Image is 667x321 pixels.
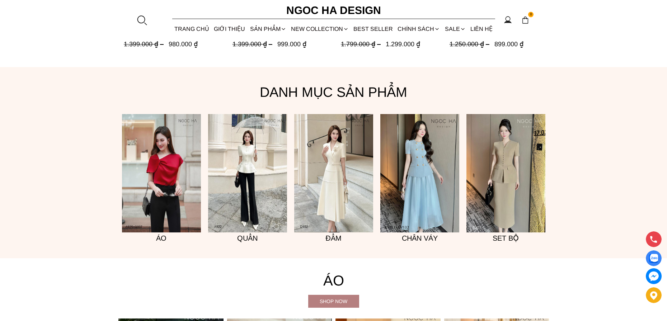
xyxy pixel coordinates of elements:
[277,41,306,48] span: 999.000 ₫
[521,16,529,24] img: img-CART-ICON-ksit0nf1
[649,254,658,263] img: Display image
[468,19,495,38] a: LIÊN HỆ
[386,41,420,48] span: 1.299.000 ₫
[466,114,545,232] img: 3(15)
[122,114,201,232] a: 3(7)
[248,19,288,38] div: SẢN PHẨM
[232,41,274,48] span: 1.399.000 ₫
[280,2,387,19] a: Ngoc Ha Design
[646,268,662,284] a: messenger
[442,19,468,38] a: SALE
[308,295,359,308] a: Shop now
[118,269,549,292] h4: Áo
[208,232,287,244] h5: Quần
[494,41,523,48] span: 899.000 ₫
[493,234,519,242] font: Set bộ
[294,232,373,244] h5: Đầm
[351,19,395,38] a: BEST SELLER
[294,114,373,232] a: 3(9)
[395,19,442,38] div: Chính sách
[122,232,201,244] h5: Áo
[341,41,382,48] span: 1.799.000 ₫
[528,12,534,18] span: 0
[169,41,198,48] span: 980.000 ₫
[124,41,165,48] span: 1.399.000 ₫
[172,19,212,38] a: TRANG CHỦ
[380,114,459,232] a: 7(3)
[308,297,359,305] div: Shop now
[288,19,351,38] a: NEW COLLECTION
[449,41,491,48] span: 1.250.000 ₫
[260,85,407,100] font: Danh mục sản phẩm
[646,250,662,266] a: Display image
[208,114,287,232] a: 2(9)
[380,232,459,244] h5: Chân váy
[212,19,248,38] a: GIỚI THIỆU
